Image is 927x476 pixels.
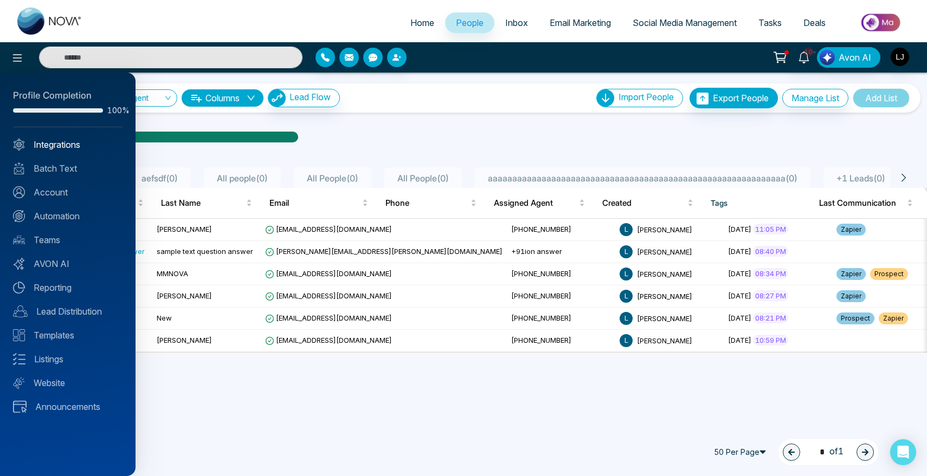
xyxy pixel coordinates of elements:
a: Templates [13,329,123,342]
img: Website.svg [13,377,25,389]
a: Reporting [13,281,123,294]
div: Profile Completion [13,89,123,103]
img: batch_text_white.png [13,162,25,174]
a: Lead Distribution [13,305,123,318]
img: Templates.svg [13,329,25,341]
a: AVON AI [13,257,123,270]
img: Account.svg [13,186,25,198]
span: 100% [107,107,123,114]
img: Integrated.svg [13,139,25,151]
img: Lead-dist.svg [13,305,28,317]
img: Listings.svg [13,353,25,365]
a: Teams [13,233,123,246]
a: Listings [13,353,123,366]
a: Account [13,186,123,199]
img: Automation.svg [13,210,25,222]
div: Open Intercom Messenger [890,439,916,465]
a: Batch Text [13,162,123,175]
img: announcements.svg [13,401,27,413]
a: Integrations [13,138,123,151]
a: Website [13,376,123,389]
img: Reporting.svg [13,282,25,294]
img: team.svg [13,234,25,246]
a: Announcements [13,400,123,413]
img: Avon-AI.svg [13,258,25,270]
a: Automation [13,210,123,223]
